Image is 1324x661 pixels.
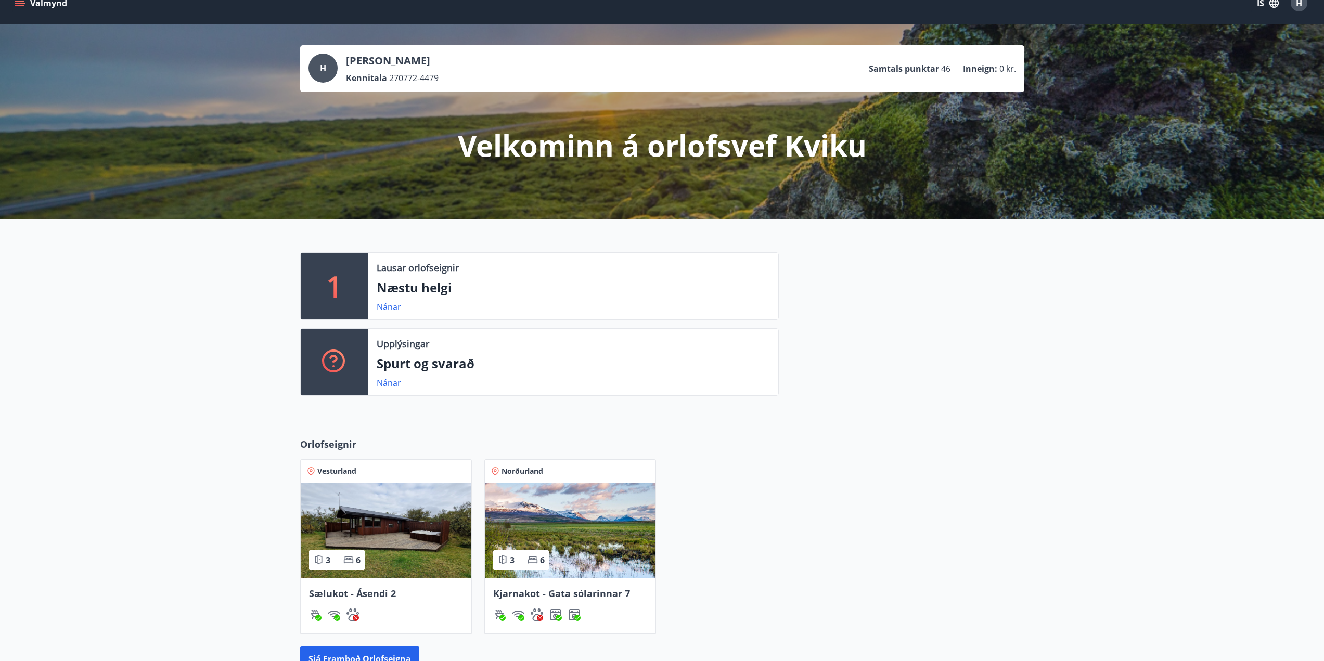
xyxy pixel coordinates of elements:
img: pxcaIm5dSOV3FS4whs1soiYWTwFQvksT25a9J10C.svg [346,608,359,621]
p: 1 [326,266,343,306]
img: ZXjrS3QKesehq6nQAPjaRuRTI364z8ohTALB4wBr.svg [309,608,322,621]
span: Orlofseignir [300,437,356,451]
p: Lausar orlofseignir [377,261,459,275]
span: 46 [941,63,950,74]
img: pxcaIm5dSOV3FS4whs1soiYWTwFQvksT25a9J10C.svg [531,608,543,621]
div: Þurrkari [549,608,562,621]
p: Upplýsingar [377,337,429,351]
div: Gasgrill [493,608,506,621]
p: Næstu helgi [377,279,770,296]
img: ZXjrS3QKesehq6nQAPjaRuRTI364z8ohTALB4wBr.svg [493,608,506,621]
span: H [320,62,326,74]
span: Kjarnakot - Gata sólarinnar 7 [493,587,630,600]
span: 3 [326,554,330,566]
div: Gasgrill [309,608,322,621]
span: 6 [540,554,545,566]
span: 0 kr. [999,63,1016,74]
span: 270772-4479 [389,72,439,84]
img: hddCLTAnxqFUMr1fxmbGG8zWilo2syolR0f9UjPn.svg [549,608,562,621]
span: 3 [510,554,515,566]
div: Gæludýr [531,608,543,621]
span: Vesturland [317,466,356,476]
p: Inneign : [963,63,997,74]
img: HJRyFFsYp6qjeUYhR4dAD8CaCEsnIFYZ05miwXoh.svg [512,608,524,621]
div: Þráðlaust net [512,608,524,621]
p: Spurt og svarað [377,355,770,372]
a: Nánar [377,301,401,313]
span: Sælukot - Ásendi 2 [309,587,396,600]
img: Paella dish [485,483,655,578]
div: Þvottavél [568,608,581,621]
div: Þráðlaust net [328,608,340,621]
p: Samtals punktar [869,63,939,74]
img: Paella dish [301,483,471,578]
p: Kennitala [346,72,387,84]
span: Norðurland [502,466,543,476]
a: Nánar [377,377,401,388]
div: Gæludýr [346,608,359,621]
img: Dl16BY4EX9PAW649lg1C3oBuIaAsR6QVDQBO2cTm.svg [568,608,581,621]
p: [PERSON_NAME] [346,54,439,68]
p: Velkominn á orlofsvef Kviku [458,125,867,165]
span: 6 [356,554,361,566]
img: HJRyFFsYp6qjeUYhR4dAD8CaCEsnIFYZ05miwXoh.svg [328,608,340,621]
